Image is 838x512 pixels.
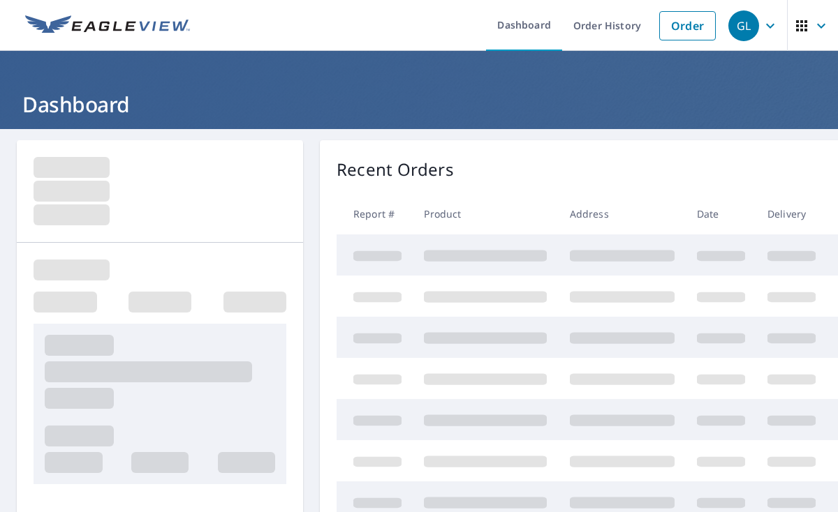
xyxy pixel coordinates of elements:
[559,193,686,234] th: Address
[686,193,756,234] th: Date
[756,193,827,234] th: Delivery
[17,90,821,119] h1: Dashboard
[659,11,716,40] a: Order
[25,15,190,36] img: EV Logo
[413,193,558,234] th: Product
[337,193,413,234] th: Report #
[728,10,759,41] div: GL
[337,157,454,182] p: Recent Orders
